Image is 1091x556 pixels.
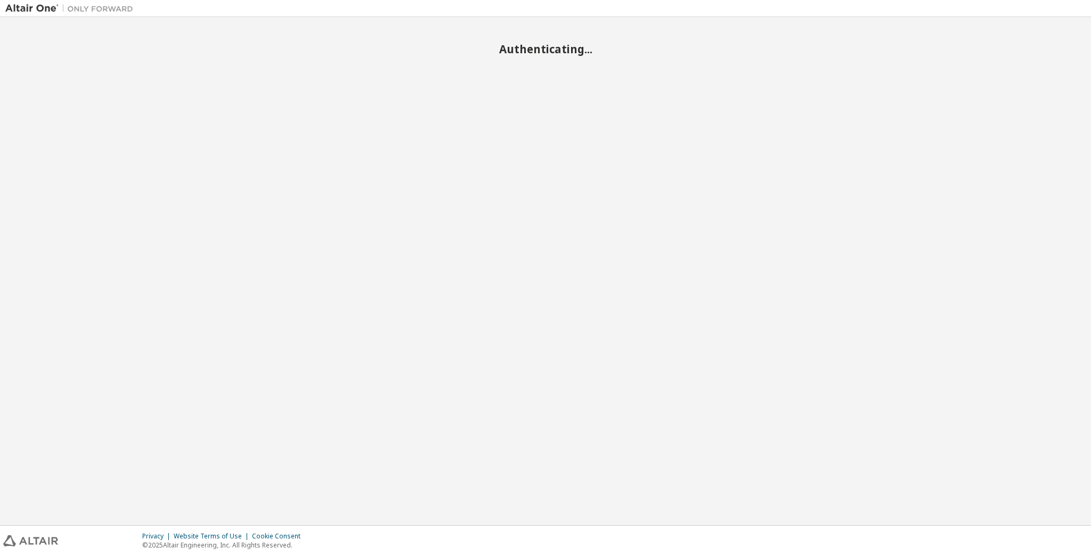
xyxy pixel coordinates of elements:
[174,532,252,541] div: Website Terms of Use
[142,532,174,541] div: Privacy
[142,541,307,550] p: © 2025 Altair Engineering, Inc. All Rights Reserved.
[5,3,139,14] img: Altair One
[3,535,58,546] img: altair_logo.svg
[252,532,307,541] div: Cookie Consent
[5,42,1086,56] h2: Authenticating...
